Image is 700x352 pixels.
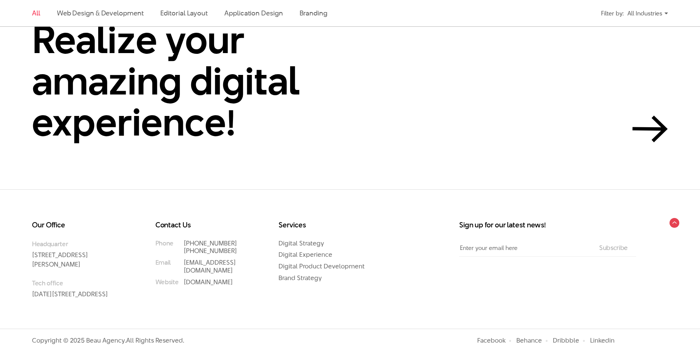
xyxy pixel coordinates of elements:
[32,19,668,142] a: Realize your amazing digital experience!
[459,239,591,256] input: Enter your email here
[278,250,332,259] a: Digital Experience
[459,221,636,229] h3: Sign up for our latest news!
[627,7,668,20] div: All Industries
[184,239,237,248] a: [PHONE_NUMBER]
[32,239,125,269] p: [STREET_ADDRESS][PERSON_NAME]
[155,239,173,247] small: Phone
[57,8,144,18] a: Web Design & Development
[155,259,171,267] small: Email
[278,273,322,282] a: Brand Strategy
[597,244,630,251] input: Subscribe
[278,262,365,271] a: Digital Product Development
[553,336,579,345] a: Dribbble
[32,19,371,142] h2: Realize your amazing digital experience!
[278,221,372,229] h3: Services
[184,258,236,275] a: [EMAIL_ADDRESS][DOMAIN_NAME]
[32,337,184,344] p: Copyright © 2025 Beau Agency. All Rights Reserved.
[32,279,125,288] small: Tech office
[278,239,324,248] a: Digital Strategy
[32,8,40,18] a: All
[155,278,179,286] small: Website
[184,246,237,255] a: [PHONE_NUMBER]
[184,277,233,286] a: [DOMAIN_NAME]
[32,279,125,299] p: [DATE][STREET_ADDRESS]
[32,221,125,229] h3: Our Office
[160,8,208,18] a: Editorial Layout
[32,239,125,248] small: Headquarter
[601,7,624,20] div: Filter by:
[224,8,283,18] a: Application Design
[300,8,327,18] a: Branding
[477,336,505,345] a: Facebook
[155,221,249,229] h3: Contact Us
[590,336,615,345] a: Linkedin
[516,336,542,345] a: Behance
